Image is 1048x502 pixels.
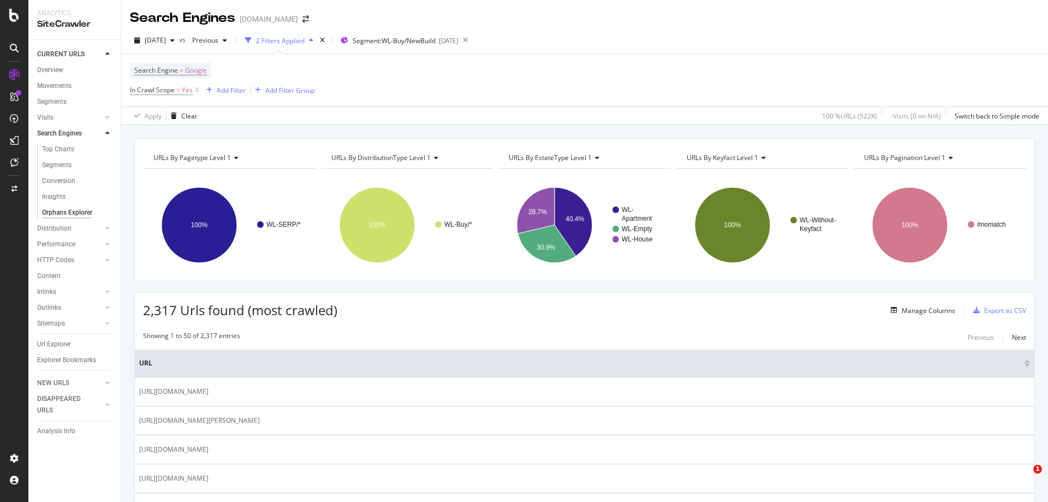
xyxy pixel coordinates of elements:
div: - Visits ( 0 on N/A ) [891,111,941,121]
span: 1 [1033,465,1042,474]
div: Movements [37,80,72,92]
h4: URLs By Keyfact Level 1 [684,149,839,167]
text: WL-Without- [800,216,836,224]
a: DISAPPEARED URLS [37,393,102,416]
div: 2 Filters Applied [256,36,305,45]
a: Explorer Bookmarks [37,355,113,366]
span: URLs By pagetype Level 1 [153,153,231,162]
div: Sitemaps [37,318,65,329]
span: 2,317 Urls found (most crawled) [143,301,337,319]
div: Export as CSV [984,306,1026,315]
div: Performance [37,239,75,250]
div: Showing 1 to 50 of 2,317 entries [143,331,240,344]
text: WL-Empty [622,225,652,233]
span: URLs By EstateType Level 1 [509,153,592,162]
span: = [180,66,183,75]
text: Apartment [622,215,652,222]
div: Next [1012,333,1026,342]
span: [URL][DOMAIN_NAME][PERSON_NAME] [139,415,260,426]
div: [DOMAIN_NAME] [240,14,298,25]
div: A chart. [676,178,847,273]
div: Inlinks [37,286,56,298]
a: Search Engines [37,128,102,139]
div: Explorer Bookmarks [37,355,96,366]
svg: A chart. [143,178,314,273]
button: Segment:WL-Buy/NewBuild[DATE] [336,32,458,49]
a: Inlinks [37,286,102,298]
a: Overview [37,64,113,76]
a: Segments [37,96,113,108]
div: Orphans Explorer [42,207,92,218]
div: SiteCrawler [37,18,112,31]
a: Top Charts [42,144,113,155]
button: Switch back to Simple mode [950,107,1039,125]
a: Analysis Info [37,426,113,437]
a: Outlinks [37,302,102,314]
span: Segment: WL-Buy/NewBuild [353,36,436,45]
button: Add Filter Group [251,84,315,97]
a: CURRENT URLS [37,49,102,60]
text: Keyfact [800,225,822,233]
text: 30.9% [537,244,555,251]
div: 100 % URLs ( 522K ) [822,111,877,121]
span: [URL][DOMAIN_NAME] [139,444,209,455]
a: Visits [37,112,102,123]
div: times [318,35,327,46]
a: Orphans Explorer [42,207,113,218]
div: Outlinks [37,302,61,314]
button: [DATE] [130,32,179,49]
span: [URL][DOMAIN_NAME] [139,386,209,397]
a: HTTP Codes [37,255,102,266]
a: Insights [42,191,113,203]
h4: URLs By EstateType Level 1 [507,149,661,167]
text: WL-SERP/* [266,221,301,228]
h4: URLs By pagetype Level 1 [151,149,306,167]
text: 40.4% [565,215,584,223]
span: URLs By Keyfact Level 1 [687,153,758,162]
span: vs [179,35,188,44]
div: Apply [145,111,162,121]
text: 28.7% [528,208,547,216]
span: Previous [188,36,218,45]
div: Analytics [37,9,112,18]
div: CURRENT URLS [37,49,85,60]
svg: A chart. [498,178,669,273]
div: [DATE] [439,36,458,45]
div: arrow-right-arrow-left [302,15,309,23]
a: Url Explorer [37,339,113,350]
div: Segments [42,160,72,171]
div: Content [37,270,61,282]
a: NEW URLS [37,377,102,389]
h4: URLs By Pagination Level 1 [862,149,1016,167]
span: Search Engine [134,66,178,75]
div: Url Explorer [37,339,71,350]
button: 2 Filters Applied [241,32,318,49]
text: WL-House [622,235,653,243]
span: [URL][DOMAIN_NAME] [139,473,209,484]
a: Sitemaps [37,318,102,329]
div: Manage Columns [902,306,955,315]
div: Visits [37,112,53,123]
span: URLs By DistributionType Level 1 [331,153,431,162]
a: Distribution [37,223,102,234]
div: Analysis Info [37,426,75,437]
div: HTTP Codes [37,255,74,266]
text: #nomatch [977,221,1006,228]
span: URL [139,358,1022,368]
button: Apply [130,107,162,125]
svg: A chart. [854,178,1025,273]
span: = [176,85,180,95]
text: WL-Buy/* [444,221,472,228]
div: Overview [37,64,63,76]
span: 2025 Sep. 26th [145,36,166,45]
button: Clear [166,107,198,125]
div: Insights [42,191,65,203]
span: URLs By Pagination Level 1 [864,153,945,162]
button: Previous [968,331,994,344]
svg: A chart. [321,178,492,273]
div: Top Charts [42,144,74,155]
